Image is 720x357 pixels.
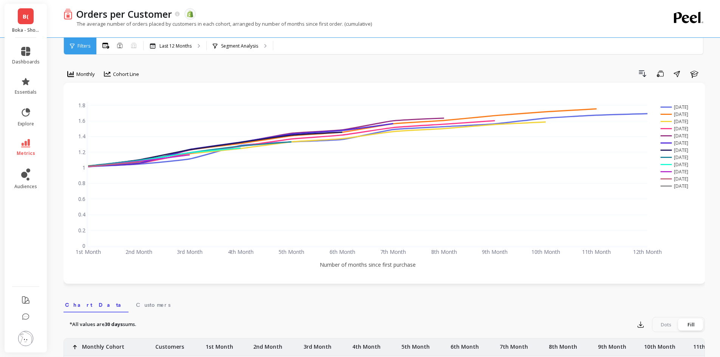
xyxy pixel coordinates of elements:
[77,43,90,49] span: Filters
[678,318,703,331] div: Fill
[549,338,577,351] p: 8th Month
[221,43,258,49] p: Segment Analysis
[63,8,73,20] img: header icon
[451,338,479,351] p: 6th Month
[12,27,40,33] p: Boka - Shopify (Essor)
[76,71,95,78] span: Monthly
[653,318,678,331] div: Dots
[352,338,381,351] p: 4th Month
[598,338,626,351] p: 9th Month
[17,150,35,156] span: metrics
[500,338,528,351] p: 7th Month
[401,338,430,351] p: 5th Month
[105,321,123,328] strong: 30 days
[15,89,37,95] span: essentials
[303,338,331,351] p: 3rd Month
[644,338,675,351] p: 10th Month
[12,59,40,65] span: dashboards
[63,295,705,312] nav: Tabs
[113,71,139,78] span: Cohort Line
[187,11,194,17] img: api.shopify.svg
[82,338,124,351] p: Monthly Cohort
[23,12,29,21] span: B(
[206,338,233,351] p: 1st Month
[65,301,127,309] span: Chart Data
[253,338,282,351] p: 2nd Month
[70,321,136,328] p: *All values are sums.
[76,8,172,20] p: Orders per Customer
[159,43,192,49] p: Last 12 Months
[18,331,33,346] img: profile picture
[18,121,34,127] span: explore
[136,301,170,309] span: Customers
[63,20,372,27] p: The average number of orders placed by customers in each cohort, arranged by number of months sin...
[155,338,184,351] p: Customers
[14,184,37,190] span: audiences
